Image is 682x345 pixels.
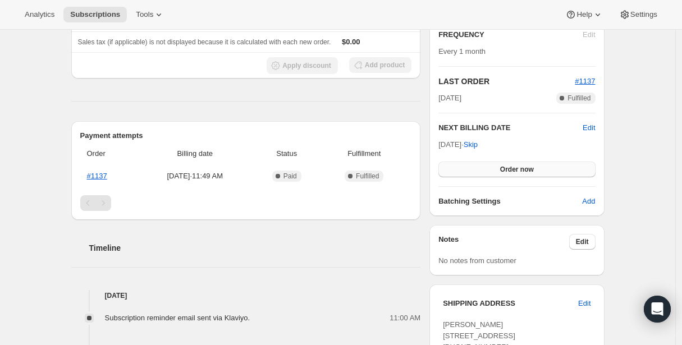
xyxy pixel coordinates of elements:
[71,290,421,301] h4: [DATE]
[438,162,595,177] button: Order now
[644,296,671,323] div: Open Intercom Messenger
[569,234,596,250] button: Edit
[457,136,484,154] button: Skip
[87,172,107,180] a: #1137
[575,77,595,85] a: #1137
[390,312,420,324] span: 11:00 AM
[438,47,486,56] span: Every 1 month
[438,29,583,40] h2: FREQUENCY
[438,93,461,104] span: [DATE]
[582,196,595,207] span: Add
[356,172,379,181] span: Fulfilled
[578,298,591,309] span: Edit
[80,195,412,211] nav: Pagination
[438,256,516,265] span: No notes from customer
[80,130,412,141] h2: Payment attempts
[575,192,602,210] button: Add
[438,140,478,149] span: [DATE] ·
[140,148,250,159] span: Billing date
[257,148,317,159] span: Status
[612,7,664,22] button: Settings
[500,165,534,174] span: Order now
[25,10,54,19] span: Analytics
[323,148,405,159] span: Fulfillment
[438,196,582,207] h6: Batching Settings
[140,171,250,182] span: [DATE] · 11:49 AM
[576,10,592,19] span: Help
[80,141,137,166] th: Order
[443,298,578,309] h3: SHIPPING ADDRESS
[105,314,250,322] span: Subscription reminder email sent via Klaviyo.
[18,7,61,22] button: Analytics
[136,10,153,19] span: Tools
[342,38,360,46] span: $0.00
[438,234,569,250] h3: Notes
[129,7,171,22] button: Tools
[630,10,657,19] span: Settings
[583,122,595,134] button: Edit
[567,94,591,103] span: Fulfilled
[283,172,297,181] span: Paid
[63,7,127,22] button: Subscriptions
[464,139,478,150] span: Skip
[438,76,575,87] h2: LAST ORDER
[571,295,597,312] button: Edit
[438,122,583,134] h2: NEXT BILLING DATE
[89,242,421,254] h2: Timeline
[575,76,595,87] button: #1137
[78,38,331,46] span: Sales tax (if applicable) is not displayed because it is calculated with each new order.
[559,7,610,22] button: Help
[70,10,120,19] span: Subscriptions
[576,237,589,246] span: Edit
